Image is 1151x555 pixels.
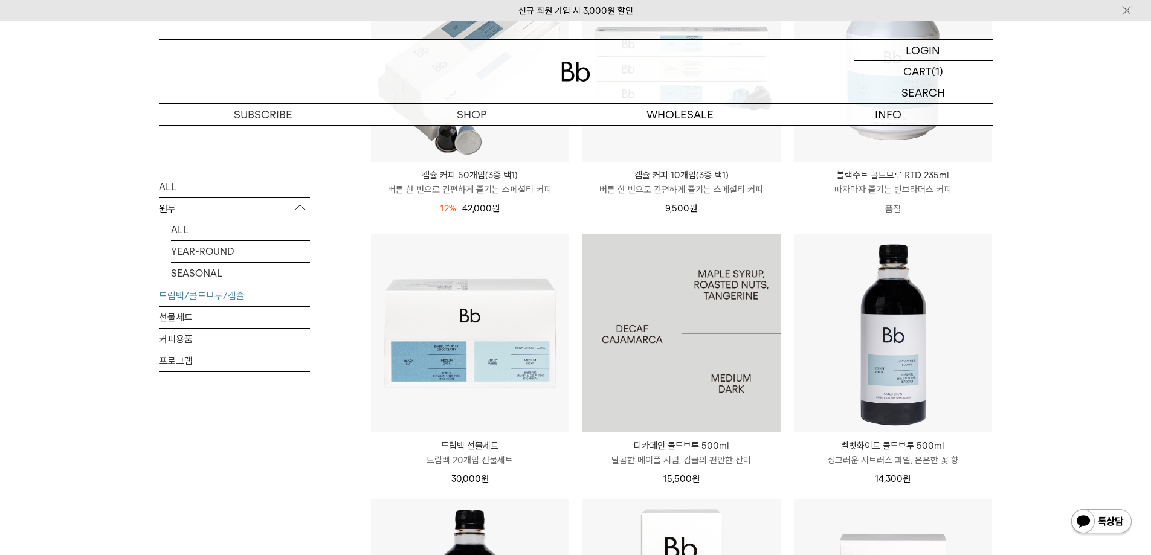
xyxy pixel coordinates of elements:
span: 9,500 [665,203,697,214]
span: 원 [492,203,500,214]
a: 드립백 선물세트 드립백 20개입 선물세트 [371,438,569,467]
p: 버튼 한 번으로 간편하게 즐기는 스페셜티 커피 [371,182,569,197]
a: 캡슐 커피 50개입(3종 택1) 버튼 한 번으로 간편하게 즐기는 스페셜티 커피 [371,168,569,197]
p: SEARCH [901,82,945,103]
a: 디카페인 콜드브루 500ml 달콤한 메이플 시럽, 감귤의 편안한 산미 [582,438,781,467]
a: 캡슐 커피 10개입(3종 택1) 버튼 한 번으로 간편하게 즐기는 스페셜티 커피 [582,168,781,197]
span: 원 [689,203,697,214]
div: 12% [440,201,456,216]
p: 디카페인 콜드브루 500ml [582,438,781,453]
img: 벨벳화이트 콜드브루 500ml [794,234,992,432]
a: 커피용품 [159,328,310,349]
span: 42,000 [462,203,500,214]
a: 드립백/콜드브루/캡슐 [159,284,310,306]
a: 프로그램 [159,350,310,371]
a: 신규 회원 가입 시 3,000원 할인 [518,5,633,16]
p: (1) [932,61,943,82]
span: 14,300 [875,473,911,484]
p: 따자마자 즐기는 빈브라더스 커피 [794,182,992,197]
p: 달콤한 메이플 시럽, 감귤의 편안한 산미 [582,453,781,467]
p: 캡슐 커피 10개입(3종 택1) [582,168,781,182]
img: 카카오톡 채널 1:1 채팅 버튼 [1070,508,1133,537]
a: 블랙수트 콜드브루 RTD 235ml 따자마자 즐기는 빈브라더스 커피 [794,168,992,197]
a: SEASONAL [171,262,310,283]
span: 원 [481,473,489,484]
span: 원 [692,473,700,484]
a: CART (1) [854,61,993,82]
a: ALL [171,219,310,240]
a: 선물세트 [159,306,310,327]
a: 벨벳화이트 콜드브루 500ml 싱그러운 시트러스 과일, 은은한 꽃 향 [794,438,992,467]
p: 캡슐 커피 50개입(3종 택1) [371,168,569,182]
img: 드립백 선물세트 [371,234,569,432]
span: 15,500 [663,473,700,484]
p: 원두 [159,197,310,219]
a: SHOP [367,104,576,125]
a: YEAR-ROUND [171,240,310,261]
a: SUBSCRIBE [159,104,367,125]
p: 블랙수트 콜드브루 RTD 235ml [794,168,992,182]
p: LOGIN [906,40,940,60]
span: 30,000 [451,473,489,484]
p: 벨벳화이트 콜드브루 500ml [794,438,992,453]
p: 드립백 20개입 선물세트 [371,453,569,467]
img: 로고 [561,62,590,82]
p: 버튼 한 번으로 간편하게 즐기는 스페셜티 커피 [582,182,781,197]
a: 디카페인 콜드브루 500ml [582,234,781,432]
img: 1000000037_add2_073.jpg [582,234,781,432]
p: WHOLESALE [576,104,784,125]
p: 품절 [794,197,992,221]
a: ALL [159,176,310,197]
p: 드립백 선물세트 [371,438,569,453]
p: 싱그러운 시트러스 과일, 은은한 꽃 향 [794,453,992,467]
p: CART [903,61,932,82]
p: INFO [784,104,993,125]
a: LOGIN [854,40,993,61]
span: 원 [903,473,911,484]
